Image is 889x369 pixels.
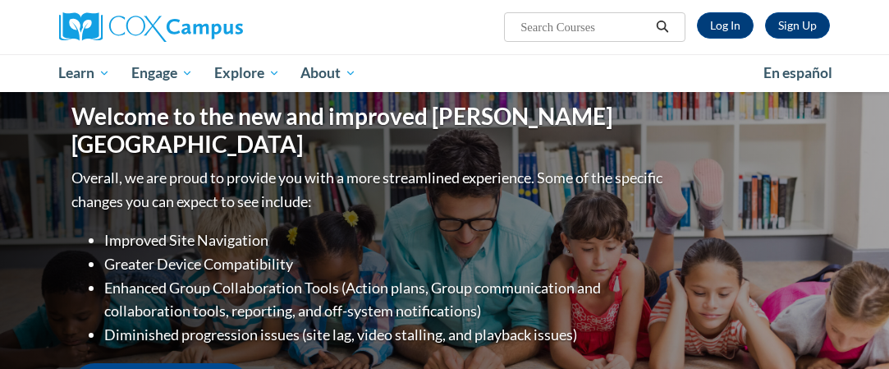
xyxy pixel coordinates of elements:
[131,63,193,83] span: Engage
[519,17,650,37] input: Search Courses
[48,54,121,92] a: Learn
[290,54,367,92] a: About
[59,12,243,42] img: Cox Campus
[104,323,667,347] li: Diminished progression issues (site lag, video stalling, and playback issues)
[59,12,300,42] a: Cox Campus
[104,252,667,276] li: Greater Device Compatibility
[104,228,667,252] li: Improved Site Navigation
[58,63,110,83] span: Learn
[214,63,280,83] span: Explore
[765,12,830,39] a: Register
[763,64,832,81] span: En español
[753,56,843,90] a: En español
[104,276,667,324] li: Enhanced Group Collaboration Tools (Action plans, Group communication and collaboration tools, re...
[300,63,356,83] span: About
[71,166,667,214] p: Overall, we are proud to provide you with a more streamlined experience. Some of the specific cha...
[121,54,204,92] a: Engage
[204,54,291,92] a: Explore
[71,103,667,158] h1: Welcome to the new and improved [PERSON_NAME][GEOGRAPHIC_DATA]
[697,12,754,39] a: Log In
[47,54,843,92] div: Main menu
[650,17,675,37] button: Search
